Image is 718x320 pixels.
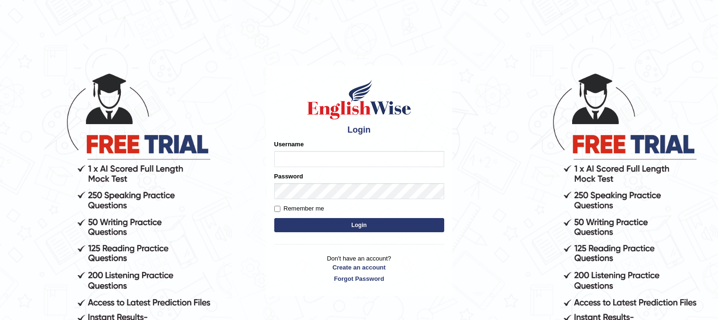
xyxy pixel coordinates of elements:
label: Remember me [274,204,324,213]
p: Don't have an account? [274,254,444,283]
input: Remember me [274,206,280,212]
a: Create an account [274,263,444,272]
img: Logo of English Wise sign in for intelligent practice with AI [305,78,413,121]
label: Password [274,172,303,181]
a: Forgot Password [274,274,444,283]
label: Username [274,140,304,149]
h4: Login [274,126,444,135]
button: Login [274,218,444,232]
